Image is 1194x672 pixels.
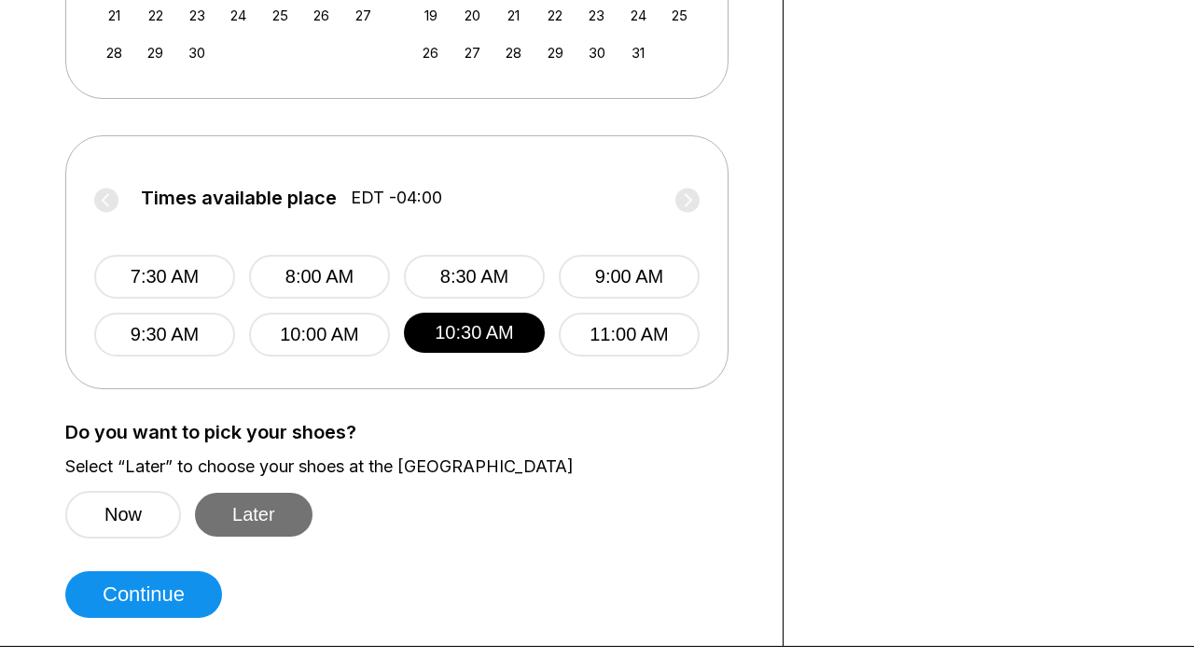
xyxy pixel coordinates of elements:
[65,571,222,618] button: Continue
[94,255,235,299] button: 7:30 AM
[543,40,568,65] div: Choose Wednesday, October 29th, 2025
[667,3,692,28] div: Choose Saturday, October 25th, 2025
[418,3,443,28] div: Choose Sunday, October 19th, 2025
[102,3,127,28] div: Choose Sunday, September 21st, 2025
[559,255,700,299] button: 9:00 AM
[143,3,168,28] div: Choose Monday, September 22nd, 2025
[460,40,485,65] div: Choose Monday, October 27th, 2025
[626,3,651,28] div: Choose Friday, October 24th, 2025
[185,40,210,65] div: Choose Tuesday, September 30th, 2025
[626,40,651,65] div: Choose Friday, October 31st, 2025
[309,3,334,28] div: Choose Friday, September 26th, 2025
[249,313,390,357] button: 10:00 AM
[584,3,609,28] div: Choose Thursday, October 23rd, 2025
[351,3,376,28] div: Choose Saturday, September 27th, 2025
[141,188,337,208] span: Times available place
[351,188,442,208] span: EDT -04:00
[94,313,235,357] button: 9:30 AM
[543,3,568,28] div: Choose Wednesday, October 22nd, 2025
[460,3,485,28] div: Choose Monday, October 20th, 2025
[404,255,545,299] button: 8:30 AM
[143,40,168,65] div: Choose Monday, September 29th, 2025
[501,3,526,28] div: Choose Tuesday, October 21st, 2025
[249,255,390,299] button: 8:00 AM
[195,493,312,537] button: Later
[185,3,210,28] div: Choose Tuesday, September 23rd, 2025
[418,40,443,65] div: Choose Sunday, October 26th, 2025
[226,3,251,28] div: Choose Wednesday, September 24th, 2025
[65,491,181,539] button: Now
[65,456,755,477] label: Select “Later” to choose your shoes at the [GEOGRAPHIC_DATA]
[404,313,545,353] button: 10:30 AM
[501,40,526,65] div: Choose Tuesday, October 28th, 2025
[102,40,127,65] div: Choose Sunday, September 28th, 2025
[65,422,755,442] label: Do you want to pick your shoes?
[268,3,293,28] div: Choose Thursday, September 25th, 2025
[584,40,609,65] div: Choose Thursday, October 30th, 2025
[559,313,700,357] button: 11:00 AM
